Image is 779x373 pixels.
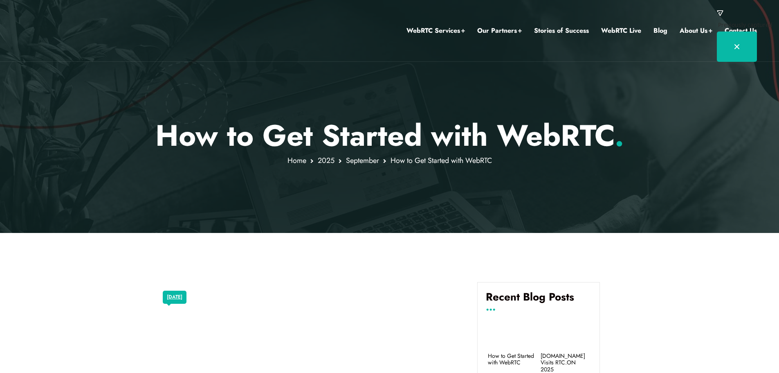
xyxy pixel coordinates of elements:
a: Our Partners [477,25,522,36]
p: How to Get Started with WebRTC [150,118,629,153]
a: September [346,155,379,166]
a: Contact Us [725,25,757,36]
a: Blog [653,25,667,36]
a: [DOMAIN_NAME] Visits RTC.ON 2025 [541,353,589,373]
a: WebRTC Services [406,25,465,36]
h4: Recent Blog Posts [486,291,591,310]
a: Stories of Success [534,25,589,36]
a: WebRTC Live [601,25,641,36]
a: Home [287,155,306,166]
a: 2025 [318,155,334,166]
a: How to Get Started with WebRTC [488,353,537,366]
span: . [615,114,624,157]
a: About Us [680,25,712,36]
a: [DATE] [167,292,182,303]
span: How to Get Started with WebRTC [391,155,492,166]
